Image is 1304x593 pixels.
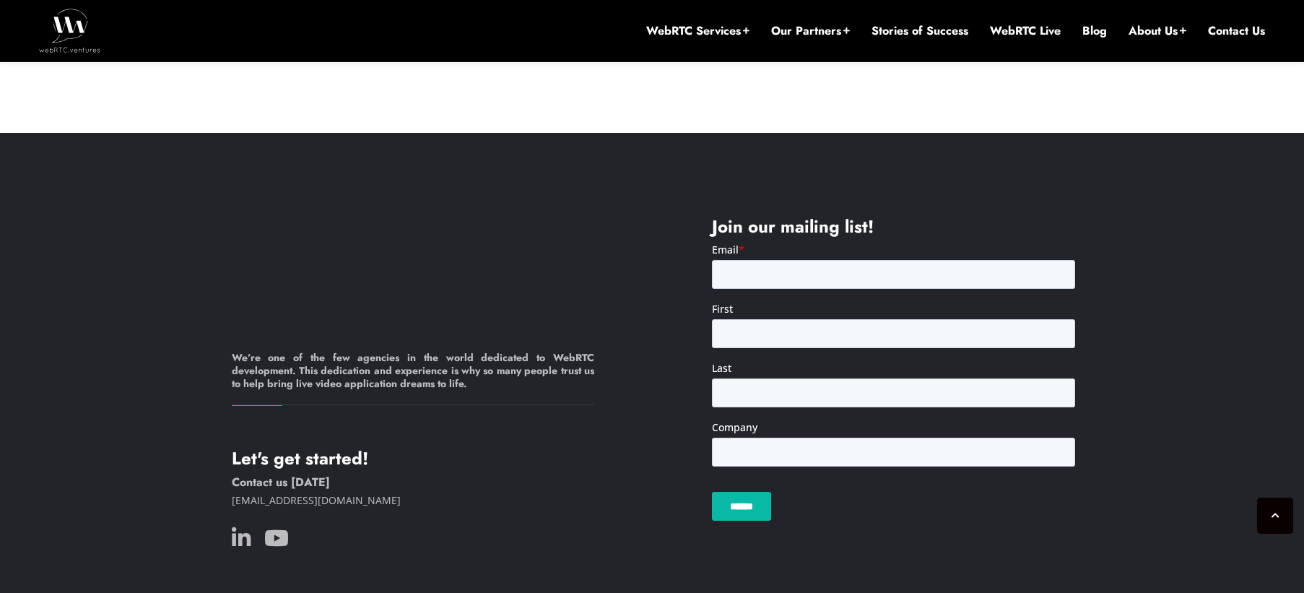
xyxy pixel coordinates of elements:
a: Our Partners [771,23,850,39]
h4: Join our mailing list! [712,216,1075,238]
img: WebRTC.ventures [39,9,100,52]
a: WebRTC Services [646,23,749,39]
a: WebRTC Live [990,23,1061,39]
a: Contact Us [1208,23,1265,39]
a: Stories of Success [871,23,968,39]
h6: We’re one of the few agencies in the world dedicated to WebRTC development. This dedication and e... [232,351,595,406]
a: About Us [1129,23,1186,39]
a: Contact us [DATE] [232,474,330,490]
a: Blog [1082,23,1107,39]
h4: Let's get started! [232,448,595,469]
a: [EMAIL_ADDRESS][DOMAIN_NAME] [232,493,401,507]
iframe: Form 0 [712,243,1075,533]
